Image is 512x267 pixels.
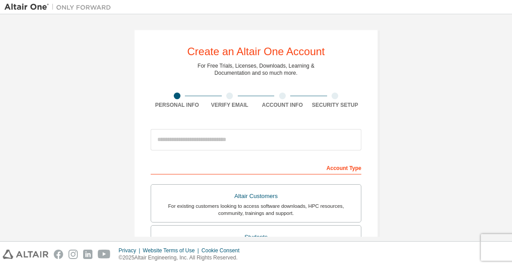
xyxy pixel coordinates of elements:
[156,202,356,217] div: For existing customers looking to access software downloads, HPC resources, community, trainings ...
[309,101,362,109] div: Security Setup
[156,231,356,243] div: Students
[83,250,92,259] img: linkedin.svg
[151,160,361,174] div: Account Type
[204,101,256,109] div: Verify Email
[119,254,245,262] p: © 2025 Altair Engineering, Inc. All Rights Reserved.
[68,250,78,259] img: instagram.svg
[201,247,244,254] div: Cookie Consent
[3,250,48,259] img: altair_logo.svg
[256,101,309,109] div: Account Info
[151,101,204,109] div: Personal Info
[119,247,143,254] div: Privacy
[143,247,201,254] div: Website Terms of Use
[98,250,111,259] img: youtube.svg
[187,46,325,57] div: Create an Altair One Account
[54,250,63,259] img: facebook.svg
[4,3,116,12] img: Altair One
[198,62,315,77] div: For Free Trials, Licenses, Downloads, Learning & Documentation and so much more.
[156,190,356,202] div: Altair Customers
